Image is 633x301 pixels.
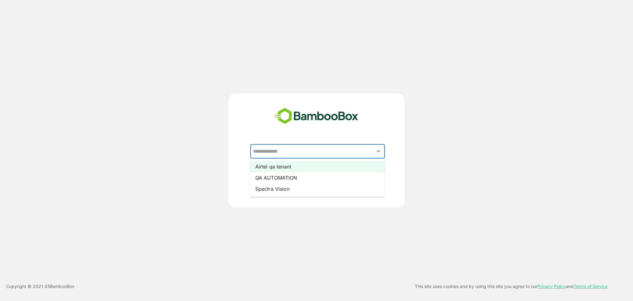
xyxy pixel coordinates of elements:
a: Privacy Policy [537,284,566,289]
p: Copyright © 2021- 25 BambooBox [6,283,74,290]
img: bamboobox [271,106,362,126]
li: Spectra Vision [250,183,385,194]
button: Close [374,147,383,155]
li: Airtel qa tenant [250,161,385,172]
p: This site uses cookies and by using this site you agree to our and [415,283,608,290]
li: QA AUTOMATION [250,172,385,183]
a: Terms of Service [574,284,608,289]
